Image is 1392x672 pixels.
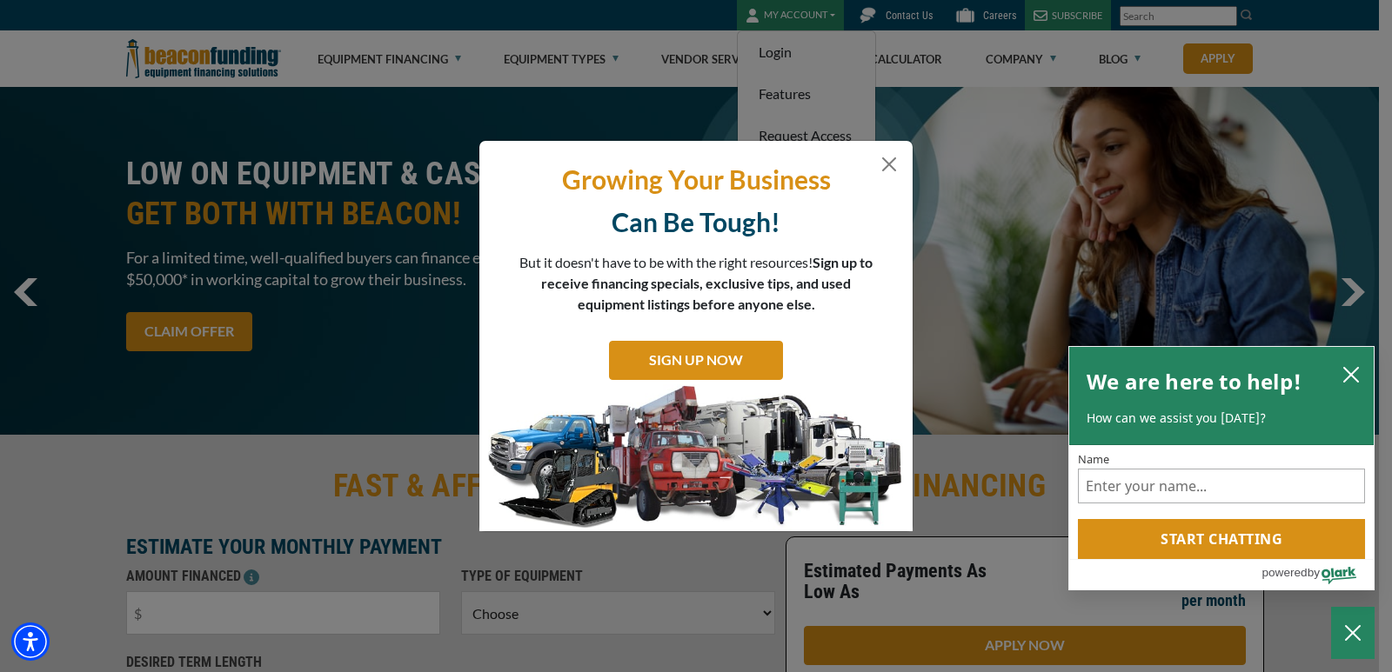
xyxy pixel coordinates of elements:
p: Can Be Tough! [492,205,900,239]
span: powered [1261,562,1307,583]
a: Powered by Olark [1261,560,1374,589]
button: close chatbox [1337,362,1365,386]
a: SIGN UP NOW [609,341,783,380]
img: subscribe-modal.jpg [479,384,913,532]
span: Sign up to receive financing specials, exclusive tips, and used equipment listings before anyone ... [541,254,873,312]
h2: We are here to help! [1087,364,1302,399]
p: How can we assist you [DATE]? [1087,409,1356,427]
button: Close Chatbox [1331,607,1375,659]
button: Close [879,154,900,175]
label: Name [1078,454,1365,465]
p: Growing Your Business [492,163,900,196]
span: by [1308,562,1320,583]
p: But it doesn't have to be with the right resources! [519,252,873,315]
button: Start chatting [1078,519,1365,559]
div: Accessibility Menu [11,622,50,661]
input: Name [1078,469,1365,503]
div: olark chatbox [1068,346,1375,591]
